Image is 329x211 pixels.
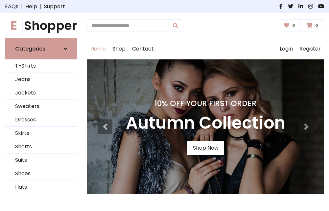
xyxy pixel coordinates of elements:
[15,46,45,52] h6: Categories
[291,23,297,29] span: 0
[5,180,77,194] a: Hats
[44,3,65,11] a: Support
[5,86,77,100] a: Jackets
[25,3,37,11] a: Help
[126,113,285,133] h3: Autumn Collection
[87,38,109,59] a: Home
[18,3,25,11] span: |
[5,154,77,167] a: Suits
[296,38,324,59] a: Register
[5,18,77,33] a: EShopper
[5,38,77,59] a: Categories
[5,127,77,140] a: Skirts
[5,18,77,33] h1: Shopper
[5,113,77,127] a: Dresses
[187,141,224,155] a: Shop Now
[129,38,157,59] a: Contact
[37,3,44,11] span: |
[5,3,18,11] a: FAQs
[276,38,296,59] a: Login
[280,19,301,32] a: 0
[5,17,23,34] span: E
[5,73,77,86] a: Jeans
[5,167,77,180] a: Shoes
[302,19,324,32] a: 0
[109,38,129,59] a: Shop
[5,140,77,154] a: Shorts
[5,59,77,73] a: T-Shirts
[314,23,320,29] span: 0
[126,99,285,108] h4: 10% Off Your First Order
[5,100,77,113] a: Sweaters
